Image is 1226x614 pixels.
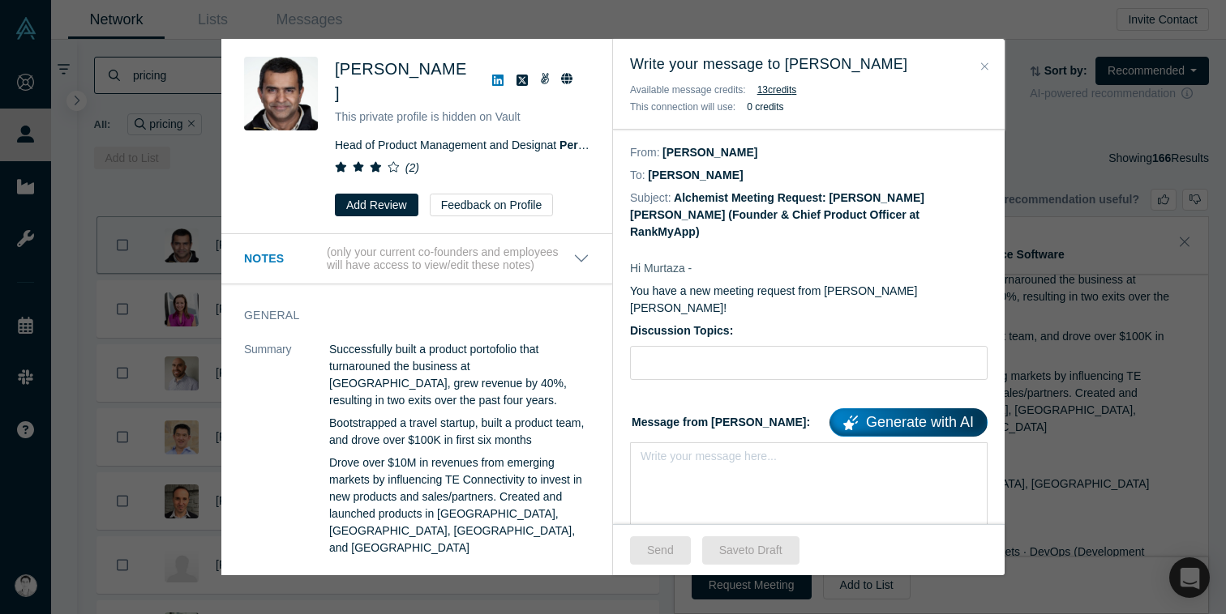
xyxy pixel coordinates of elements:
button: Notes (only your current co-founders and employees will have access to view/edit these notes) [244,245,589,273]
span: [PERSON_NAME] [335,60,467,102]
span: Available message credits: [630,84,746,96]
dd: Alchemist Meeting Request: [PERSON_NAME] [PERSON_NAME] (Founder & Chief Product Officer at RankMy... [630,191,924,238]
p: Hi Murtaza - [630,260,988,277]
label: Message from [PERSON_NAME]: [630,403,988,437]
dt: Summary [244,341,329,596]
p: You have a new meeting request from [PERSON_NAME] [PERSON_NAME]! [630,283,988,317]
dd: [PERSON_NAME] [662,146,757,159]
button: Close [976,58,993,76]
p: Bootstrapped a travel startup, built a product team, and drove over $100K in first six months [329,415,589,449]
a: Perforce Software [559,139,657,151]
dt: Subject: [630,190,671,207]
button: Add Review [335,194,418,216]
dd: [PERSON_NAME] [648,168,743,181]
i: ( 2 ) [405,161,419,174]
b: 0 credits [747,101,783,113]
h3: Notes [244,250,324,267]
button: 13credits [757,82,797,98]
p: (only your current co-founders and employees will have access to view/edit these notes) [327,245,573,273]
button: Feedback on Profile [430,194,554,216]
p: This private profile is hidden on Vault [335,109,589,126]
h3: General [244,307,567,324]
dt: From: [630,144,660,161]
div: rdw-wrapper [630,442,988,556]
p: Successfully built a product portofolio that turnarouned the business at [GEOGRAPHIC_DATA], grew ... [329,341,589,409]
img: Murtaza Amiji's Profile Image [244,57,318,130]
button: Saveto Draft [702,536,799,565]
div: rdw-editor [641,448,977,475]
h3: Write your message to [PERSON_NAME] [630,53,988,75]
dt: To: [630,167,645,184]
p: Drove over $10M in revenues from emerging markets by influencing TE Connectivity to invest in new... [329,454,589,556]
button: Send [630,536,691,565]
span: Head of Product Management and Design at [335,139,657,151]
span: This connection will use: [630,101,735,113]
a: Generate with AI [829,408,988,437]
label: Discussion Topics: [630,322,988,339]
